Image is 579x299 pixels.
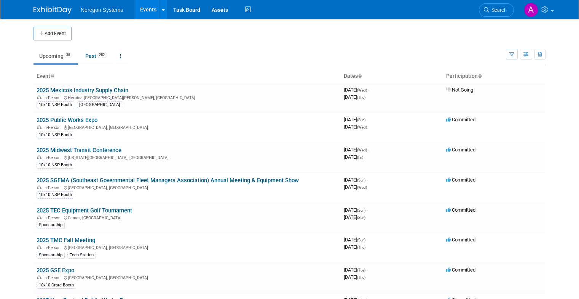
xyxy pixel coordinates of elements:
[33,6,72,14] img: ExhibitDay
[344,147,369,153] span: [DATE]
[97,52,107,58] span: 252
[357,185,367,190] span: (Wed)
[37,185,41,189] img: In-Person Event
[357,95,365,100] span: (Thu)
[344,184,367,190] span: [DATE]
[37,282,76,289] div: 10x10 Crate Booth
[67,252,96,259] div: Tech Station
[37,214,338,220] div: Camas, [GEOGRAPHIC_DATA]
[33,70,341,83] th: Event
[81,7,123,13] span: Noregon Systems
[37,117,97,124] a: 2025 Public Works Expo
[37,244,338,250] div: [GEOGRAPHIC_DATA], [GEOGRAPHIC_DATA]
[367,207,368,213] span: -
[37,124,338,130] div: [GEOGRAPHIC_DATA], [GEOGRAPHIC_DATA]
[37,274,338,280] div: [GEOGRAPHIC_DATA], [GEOGRAPHIC_DATA]
[37,154,338,160] div: [US_STATE][GEOGRAPHIC_DATA], [GEOGRAPHIC_DATA]
[37,222,65,228] div: Sponsorship
[443,70,546,83] th: Participation
[37,275,41,279] img: In-Person Event
[64,52,72,58] span: 38
[37,184,338,190] div: [GEOGRAPHIC_DATA], [GEOGRAPHIC_DATA]
[357,155,363,159] span: (Fri)
[446,177,475,183] span: Committed
[446,267,475,273] span: Committed
[37,162,74,169] div: 10x10 NSP Booth
[524,3,538,17] img: Ali Connell
[37,245,41,249] img: In-Person Event
[358,73,362,79] a: Sort by Start Date
[489,7,507,13] span: Search
[344,267,368,273] span: [DATE]
[37,125,41,129] img: In-Person Event
[367,117,368,122] span: -
[344,154,363,160] span: [DATE]
[37,177,299,184] a: 2025 SGFMA (Southeast Governmental Fleet Managers Association) Annual Meeting & Equipment Show
[50,73,54,79] a: Sort by Event Name
[80,49,113,63] a: Past252
[37,215,41,219] img: In-Person Event
[367,237,368,243] span: -
[344,244,365,250] span: [DATE]
[367,267,368,273] span: -
[478,73,482,79] a: Sort by Participation Type
[37,147,121,154] a: 2025 Midwest Transit Conference
[344,177,368,183] span: [DATE]
[37,95,41,99] img: In-Person Event
[341,70,443,83] th: Dates
[357,215,365,220] span: (Sun)
[357,148,367,152] span: (Wed)
[357,118,365,122] span: (Sun)
[344,274,365,280] span: [DATE]
[43,155,63,160] span: In-Person
[446,117,475,122] span: Committed
[446,87,473,93] span: Not Going
[37,191,74,198] div: 10x10 NSP Booth
[367,177,368,183] span: -
[357,208,365,212] span: (Sun)
[37,132,74,138] div: 10x10 NSP Booth
[446,207,475,213] span: Committed
[37,237,95,244] a: 2025 TMC Fall Meeting
[344,124,367,130] span: [DATE]
[344,237,368,243] span: [DATE]
[357,268,365,272] span: (Tue)
[344,214,365,220] span: [DATE]
[479,3,514,17] a: Search
[43,215,63,220] span: In-Person
[43,95,63,100] span: In-Person
[368,87,369,93] span: -
[37,155,41,159] img: In-Person Event
[37,267,74,274] a: 2025 GSE Expo
[37,252,65,259] div: Sponsorship
[357,125,367,129] span: (Wed)
[37,101,74,108] div: 10x10 NSP Booth
[344,87,369,93] span: [DATE]
[43,245,63,250] span: In-Person
[368,147,369,153] span: -
[43,275,63,280] span: In-Person
[344,94,365,100] span: [DATE]
[37,207,132,214] a: 2025 TEC Equipment Golf Tournament
[446,147,475,153] span: Committed
[43,125,63,130] span: In-Person
[357,275,365,280] span: (Thu)
[33,27,72,40] button: Add Event
[357,88,367,92] span: (Wed)
[344,117,368,122] span: [DATE]
[43,185,63,190] span: In-Person
[357,178,365,182] span: (Sun)
[37,87,128,94] a: 2025 Mexico's Industry Supply Chain
[344,207,368,213] span: [DATE]
[446,237,475,243] span: Committed
[357,245,365,249] span: (Thu)
[37,94,338,100] div: Heroica [GEOGRAPHIC_DATA][PERSON_NAME], [GEOGRAPHIC_DATA]
[77,101,122,108] div: [GEOGRAPHIC_DATA]
[33,49,78,63] a: Upcoming38
[357,238,365,242] span: (Sun)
